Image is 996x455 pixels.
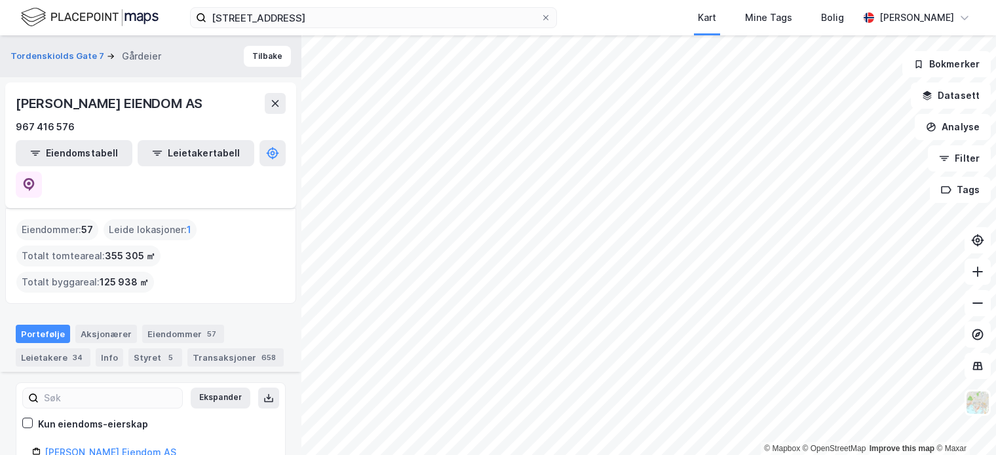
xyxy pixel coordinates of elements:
div: Leide lokasjoner : [104,219,197,240]
div: Aksjonærer [75,325,137,343]
div: [PERSON_NAME] EIENDOM AS [16,93,205,114]
div: Styret [128,348,182,367]
input: Søk på adresse, matrikkel, gårdeiere, leietakere eller personer [206,8,541,27]
a: Mapbox [764,444,800,453]
div: 5 [164,351,177,364]
input: Søk [39,388,182,408]
button: Tags [930,177,991,203]
img: logo.f888ab2527a4732fd821a326f86c7f29.svg [21,6,159,29]
span: 355 305 ㎡ [105,248,155,264]
button: Filter [928,145,991,172]
div: Mine Tags [745,10,792,26]
div: Transaksjoner [187,348,284,367]
div: Totalt tomteareal : [16,246,161,266]
div: [PERSON_NAME] [879,10,954,26]
button: Datasett [911,82,991,109]
img: Z [965,390,990,415]
button: Ekspander [191,388,250,409]
button: Tordenskiolds Gate 7 [10,50,107,63]
div: 57 [204,327,219,340]
button: Bokmerker [902,51,991,77]
button: Leietakertabell [138,140,254,166]
button: Analyse [915,114,991,140]
div: Bolig [821,10,844,26]
div: Totalt byggareal : [16,272,154,293]
div: Eiendommer [142,325,224,343]
span: 1 [187,222,191,238]
button: Tilbake [244,46,291,67]
iframe: Chat Widget [930,392,996,455]
a: OpenStreetMap [803,444,866,453]
div: Eiendommer : [16,219,98,240]
div: Portefølje [16,325,70,343]
button: Eiendomstabell [16,140,132,166]
div: 658 [259,351,278,364]
span: 57 [81,222,93,238]
a: Improve this map [870,444,934,453]
div: Leietakere [16,348,90,367]
div: Info [96,348,123,367]
div: 34 [70,351,85,364]
div: 967 416 576 [16,119,75,135]
div: Gårdeier [122,48,161,64]
div: Kart [698,10,716,26]
span: 125 938 ㎡ [100,274,149,290]
div: Kun eiendoms-eierskap [38,416,148,432]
